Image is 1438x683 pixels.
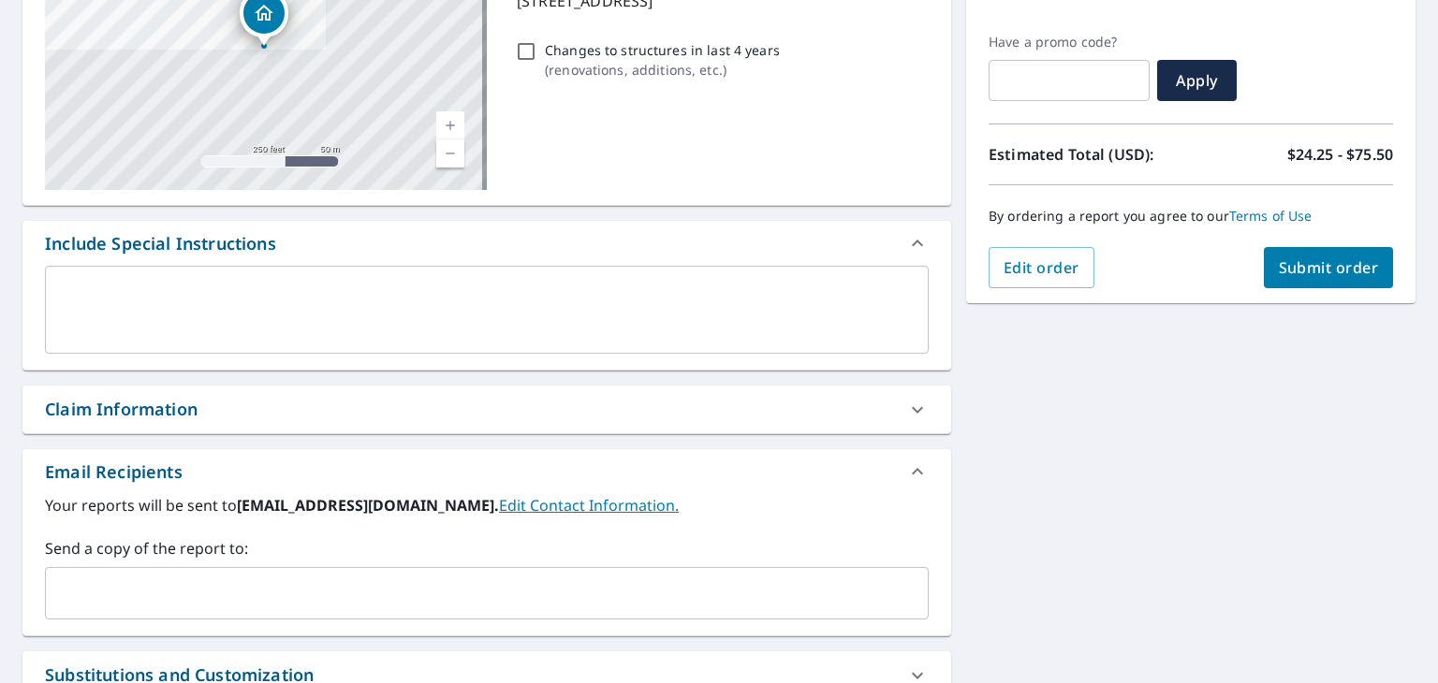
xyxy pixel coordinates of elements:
[237,495,499,516] b: [EMAIL_ADDRESS][DOMAIN_NAME].
[989,34,1150,51] label: Have a promo code?
[45,397,198,422] div: Claim Information
[436,139,464,167] a: Current Level 17, Zoom Out
[1229,207,1313,225] a: Terms of Use
[545,40,780,60] p: Changes to structures in last 4 years
[1287,143,1393,166] p: $24.25 - $75.50
[989,208,1393,225] p: By ordering a report you agree to our
[499,495,679,516] a: EditContactInfo
[22,385,951,433] div: Claim Information
[45,231,276,256] div: Include Special Instructions
[989,143,1191,166] p: Estimated Total (USD):
[1172,70,1222,91] span: Apply
[45,459,183,485] div: Email Recipients
[1264,247,1394,288] button: Submit order
[1279,257,1379,278] span: Submit order
[45,537,929,559] label: Send a copy of the report to:
[1004,257,1079,278] span: Edit order
[1157,60,1237,101] button: Apply
[436,111,464,139] a: Current Level 17, Zoom In
[545,60,780,80] p: ( renovations, additions, etc. )
[45,494,929,516] label: Your reports will be sent to
[22,221,951,266] div: Include Special Instructions
[989,247,1094,288] button: Edit order
[22,449,951,494] div: Email Recipients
